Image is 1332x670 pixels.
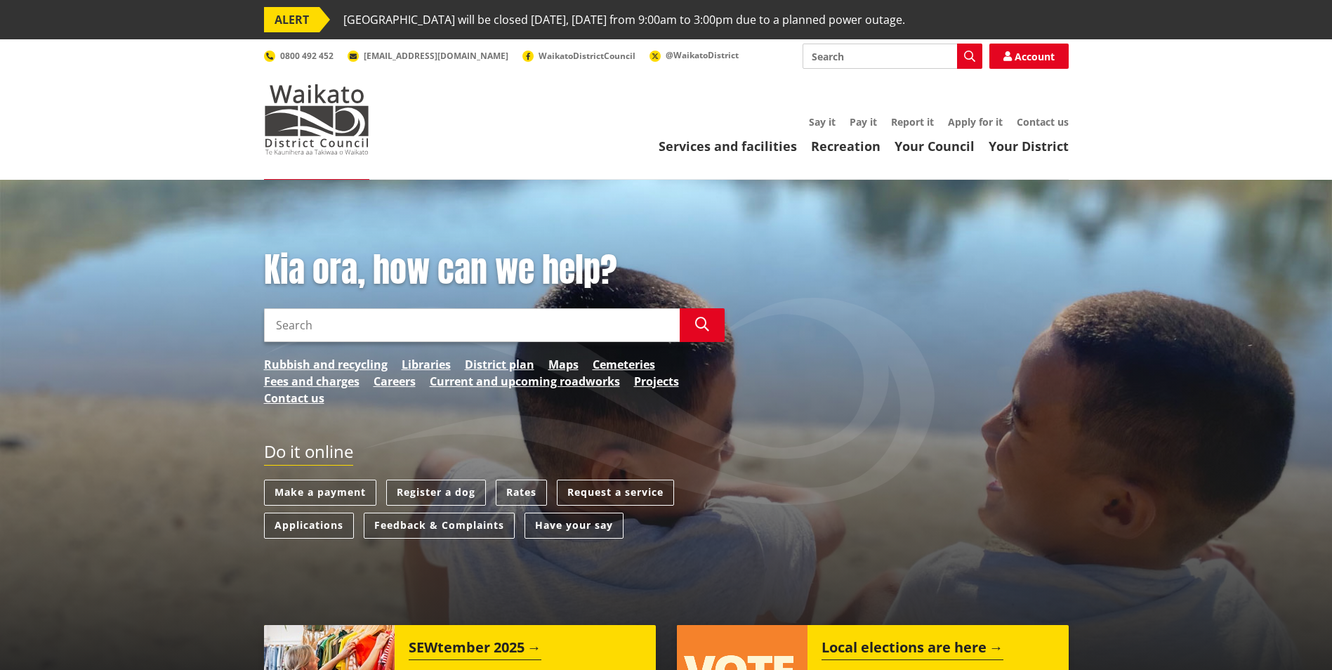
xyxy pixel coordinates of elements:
a: Apply for it [948,115,1003,129]
a: Maps [548,356,579,373]
a: Report it [891,115,934,129]
a: WaikatoDistrictCouncil [522,50,635,62]
a: District plan [465,356,534,373]
span: WaikatoDistrictCouncil [539,50,635,62]
input: Search input [803,44,982,69]
a: Rubbish and recycling [264,356,388,373]
a: [EMAIL_ADDRESS][DOMAIN_NAME] [348,50,508,62]
a: Request a service [557,480,674,506]
a: Careers [374,373,416,390]
a: 0800 492 452 [264,50,334,62]
h1: Kia ora, how can we help? [264,250,725,291]
a: Rates [496,480,547,506]
a: Your Council [895,138,975,155]
span: ALERT [264,7,319,32]
a: Applications [264,513,354,539]
a: Projects [634,373,679,390]
a: Libraries [402,356,451,373]
a: Say it [809,115,836,129]
a: Current and upcoming roadworks [430,373,620,390]
span: @WaikatoDistrict [666,49,739,61]
img: Waikato District Council - Te Kaunihera aa Takiwaa o Waikato [264,84,369,155]
span: 0800 492 452 [280,50,334,62]
a: Feedback & Complaints [364,513,515,539]
h2: SEWtember 2025 [409,639,541,660]
a: Pay it [850,115,877,129]
a: Services and facilities [659,138,797,155]
h2: Local elections are here [822,639,1003,660]
a: Register a dog [386,480,486,506]
a: Fees and charges [264,373,360,390]
span: [GEOGRAPHIC_DATA] will be closed [DATE], [DATE] from 9:00am to 3:00pm due to a planned power outage. [343,7,905,32]
a: Recreation [811,138,881,155]
a: Have your say [525,513,624,539]
a: Contact us [1017,115,1069,129]
a: Contact us [264,390,324,407]
a: @WaikatoDistrict [649,49,739,61]
span: [EMAIL_ADDRESS][DOMAIN_NAME] [364,50,508,62]
input: Search input [264,308,680,342]
a: Make a payment [264,480,376,506]
a: Cemeteries [593,356,655,373]
a: Your District [989,138,1069,155]
a: Account [989,44,1069,69]
h2: Do it online [264,442,353,466]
